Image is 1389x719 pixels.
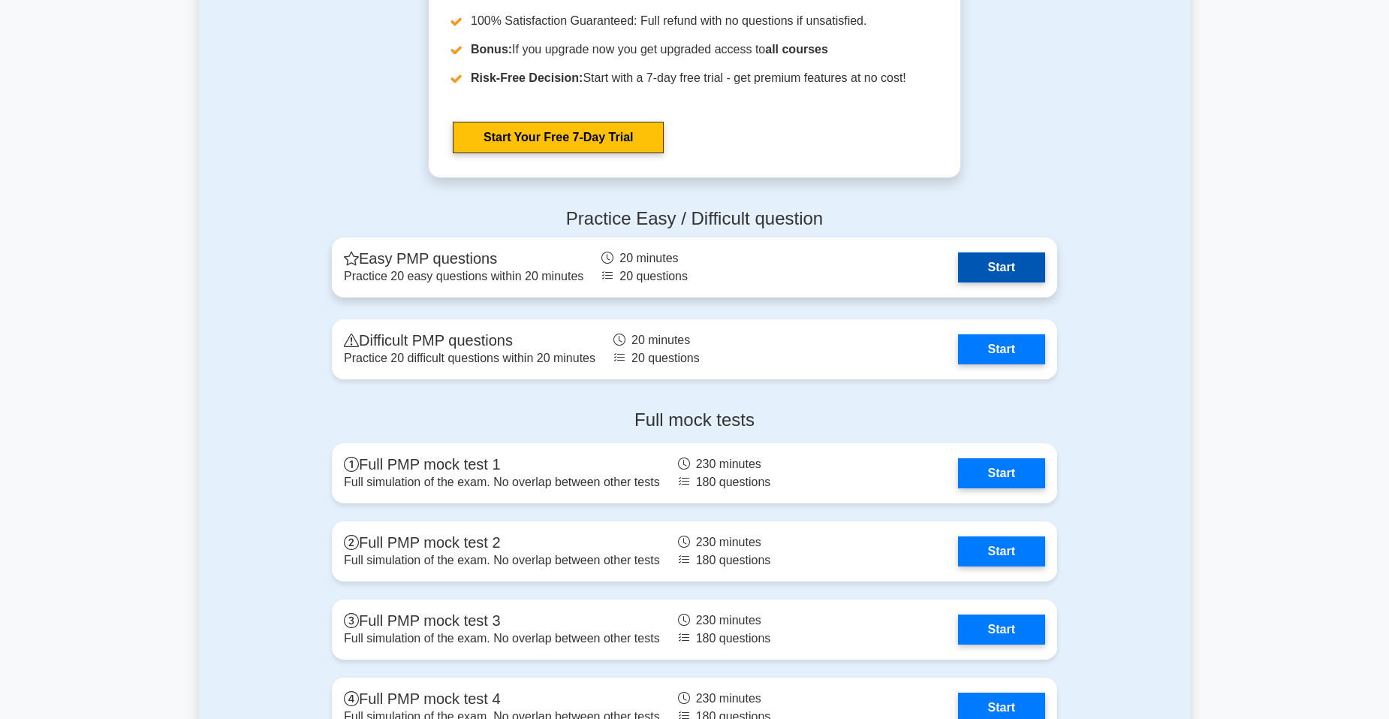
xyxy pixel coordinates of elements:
a: Start Your Free 7-Day Trial [453,122,664,153]
a: Start [958,536,1045,566]
a: Start [958,252,1045,282]
a: Start [958,458,1045,488]
h4: Practice Easy / Difficult question [332,208,1057,230]
h4: Full mock tests [332,409,1057,431]
a: Start [958,334,1045,364]
a: Start [958,615,1045,645]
